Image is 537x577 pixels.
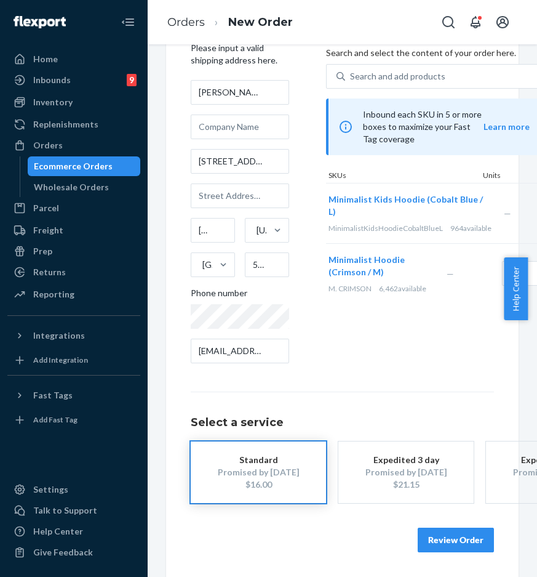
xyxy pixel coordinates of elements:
a: Returns [7,262,140,282]
a: Replenishments [7,115,140,134]
a: Add Integration [7,350,140,370]
span: M. CRIMSON [328,284,372,293]
span: Minimalist Kids Hoodie (Cobalt Blue / L) [328,194,483,217]
input: Company Name [191,115,289,139]
button: Minimalist Kids Hoodie (Cobalt Blue / L) [328,193,489,218]
div: [GEOGRAPHIC_DATA] [202,259,218,271]
div: Replenishments [33,118,98,131]
div: $21.15 [357,478,455,491]
button: Learn more [483,121,530,133]
input: ZIP Code [245,252,289,277]
button: Review Order [418,528,494,552]
a: Wholesale Orders [28,177,141,197]
input: City [191,218,235,243]
a: Orders [7,135,140,155]
a: Home [7,49,140,69]
div: Give Feedback [33,546,93,559]
div: Expedited 3 day [357,454,455,466]
div: SKUs [326,170,480,183]
button: Integrations [7,326,140,345]
button: Open notifications [463,10,488,34]
a: Help Center [7,522,140,541]
span: Support [26,9,70,20]
a: Settings [7,480,140,499]
span: Minimalist Hoodie (Crimson / M) [328,254,405,277]
p: Please input a valid shipping address here. [191,42,289,67]
input: Street Address [191,149,289,174]
div: Promised by [DATE] [357,466,455,478]
div: Talk to Support [33,504,97,517]
div: Wholesale Orders [34,181,109,193]
div: Integrations [33,329,85,342]
a: Freight [7,220,140,240]
input: Email (Only Required for International) [191,339,289,363]
a: Prep [7,241,140,261]
a: New Order [228,15,293,29]
button: Open Search Box [436,10,461,34]
a: Parcel [7,198,140,218]
input: Street Address 2 (Optional) [191,184,289,208]
div: Home [33,53,58,65]
div: $16.00 [209,478,308,491]
span: MinimalistKidsHoodieCobaltBlueL [328,224,443,233]
span: — [447,268,454,279]
a: Add Fast Tag [7,410,140,430]
span: 964 available [450,224,491,233]
button: Expedited 3 dayPromised by [DATE]$21.15 [338,442,474,503]
button: Help Center [504,257,528,320]
div: Prep [33,245,52,257]
button: Close Navigation [116,10,140,34]
a: Reporting [7,284,140,304]
span: Phone number [191,287,247,304]
div: Standard [209,454,308,466]
div: Reporting [33,288,74,301]
div: Ecommerce Orders [34,160,113,172]
button: Give Feedback [7,543,140,562]
a: Inventory [7,92,140,112]
div: Settings [33,483,68,496]
button: Minimalist Hoodie (Crimson / M) [328,254,432,278]
div: Inventory [33,96,73,108]
button: Fast Tags [7,385,140,405]
div: Orders [33,139,63,151]
ol: breadcrumbs [157,4,303,41]
button: Talk to Support [7,501,140,520]
div: Returns [33,266,66,278]
button: Open account menu [490,10,515,34]
div: Fast Tags [33,389,73,401]
div: Add Fast Tag [33,414,78,425]
img: Flexport logo [14,16,66,28]
div: Units [480,170,536,183]
a: Orders [167,15,205,29]
a: Ecommerce Orders [28,156,141,176]
div: 9 [127,74,137,86]
div: Freight [33,224,63,236]
span: 6,462 available [379,284,426,293]
div: Parcel [33,202,59,214]
div: Search and add products [350,70,445,83]
div: [US_STATE] [257,224,272,236]
div: Add Integration [33,355,88,365]
a: Inbounds9 [7,70,140,90]
input: [US_STATE] [255,224,257,236]
div: Promised by [DATE] [209,466,308,478]
div: Help Center [33,525,83,538]
button: StandardPromised by [DATE]$16.00 [191,442,326,503]
span: — [504,208,511,219]
input: First & Last Name [191,80,289,105]
div: Inbounds [33,74,71,86]
h1: Select a service [191,417,494,429]
input: [GEOGRAPHIC_DATA] [201,259,202,271]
